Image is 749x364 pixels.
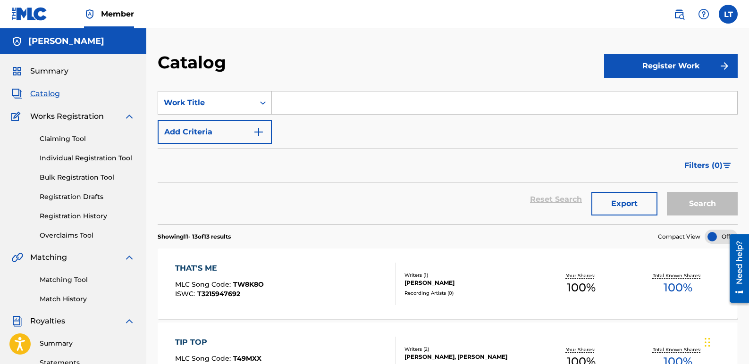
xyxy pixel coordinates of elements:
span: Royalties [30,315,65,327]
div: Writers ( 1 ) [404,272,533,279]
img: help [698,8,709,20]
a: Summary [40,339,135,348]
img: Summary [11,66,23,77]
img: MLC Logo [11,7,48,21]
a: CatalogCatalog [11,88,60,99]
h2: Catalog [158,52,231,73]
span: Matching [30,252,67,263]
img: filter [723,163,731,168]
a: THAT'S MEMLC Song Code:TW8K8OISWC:T3215947692Writers (1)[PERSON_NAME]Recording Artists (0)Your Sh... [158,248,738,319]
img: 9d2ae6d4665cec9f34b9.svg [253,126,264,138]
iframe: Resource Center [723,230,749,306]
span: MLC Song Code : [175,354,233,363]
img: search [673,8,685,20]
div: Work Title [164,97,249,108]
div: Help [694,5,713,24]
img: Catalog [11,88,23,99]
span: MLC Song Code : [175,280,233,289]
span: Member [101,8,134,19]
span: Summary [30,66,68,77]
p: Total Known Shares: [653,346,703,353]
a: Public Search [670,5,689,24]
span: Catalog [30,88,60,99]
p: Total Known Shares: [653,272,703,279]
img: Royalties [11,315,23,327]
a: Matching Tool [40,275,135,285]
img: Top Rightsholder [84,8,95,20]
div: Drag [705,328,710,356]
div: Writers ( 2 ) [404,346,533,353]
h5: Lori Tomka [28,36,104,47]
a: Bulk Registration Tool [40,173,135,182]
img: f7272a7cc735f4ea7f67.svg [719,60,730,72]
form: Search Form [158,91,738,224]
a: Registration History [40,211,135,221]
a: Registration Drafts [40,192,135,202]
button: Add Criteria [158,120,272,144]
span: Works Registration [30,111,104,122]
p: Your Shares: [566,346,597,353]
button: Export [591,192,657,215]
a: Match History [40,294,135,304]
img: Accounts [11,36,23,47]
img: expand [124,315,135,327]
a: SummarySummary [11,66,68,77]
span: TW8K8O [233,280,264,289]
button: Filters (0) [679,154,738,177]
a: Overclaims Tool [40,231,135,240]
img: expand [124,252,135,263]
span: ISWC : [175,290,197,298]
p: Showing 11 - 13 of 13 results [158,232,231,241]
span: T49MXX [233,354,261,363]
a: Claiming Tool [40,134,135,144]
span: Compact View [658,232,700,241]
div: TIP TOP [175,337,261,348]
span: T3215947692 [197,290,240,298]
img: Works Registration [11,111,24,122]
div: Recording Artists ( 0 ) [404,290,533,297]
img: expand [124,111,135,122]
img: Matching [11,252,23,263]
div: User Menu [719,5,738,24]
div: [PERSON_NAME], [PERSON_NAME] [404,353,533,361]
span: Filters ( 0 ) [684,160,723,171]
p: Your Shares: [566,272,597,279]
a: Individual Registration Tool [40,153,135,163]
span: 100 % [567,279,596,296]
button: Register Work [604,54,738,78]
div: [PERSON_NAME] [404,279,533,287]
iframe: Chat Widget [702,319,749,364]
span: 100 % [664,279,692,296]
div: THAT'S ME [175,263,264,274]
